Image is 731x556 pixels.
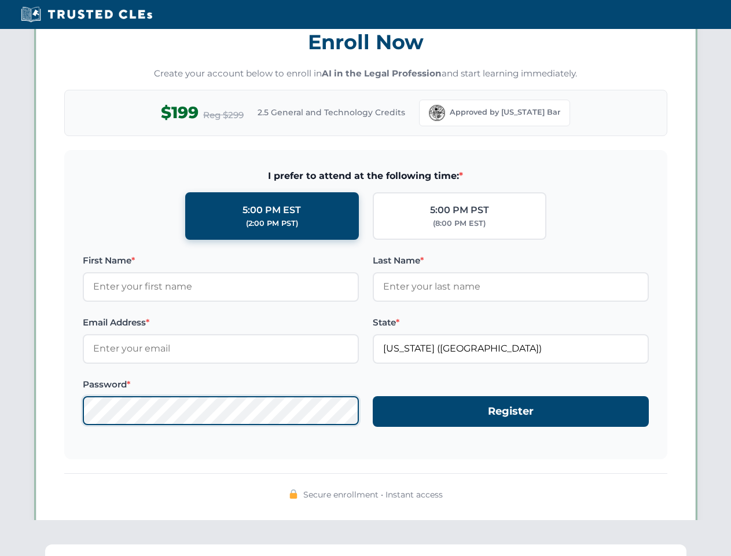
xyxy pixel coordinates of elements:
[429,105,445,121] img: Florida Bar
[373,316,649,330] label: State
[17,6,156,23] img: Trusted CLEs
[83,316,359,330] label: Email Address
[64,67,667,81] p: Create your account below to enroll in and start learning immediately.
[83,254,359,268] label: First Name
[289,489,298,499] img: 🔒
[64,24,667,60] h3: Enroll Now
[83,169,649,184] span: I prefer to attend at the following time:
[258,106,405,119] span: 2.5 General and Technology Credits
[83,378,359,392] label: Password
[161,100,199,126] span: $199
[83,272,359,301] input: Enter your first name
[243,203,301,218] div: 5:00 PM EST
[303,488,443,501] span: Secure enrollment • Instant access
[322,68,442,79] strong: AI in the Legal Profession
[203,108,244,122] span: Reg $299
[433,218,486,229] div: (8:00 PM EST)
[83,334,359,363] input: Enter your email
[246,218,298,229] div: (2:00 PM PST)
[373,272,649,301] input: Enter your last name
[373,396,649,427] button: Register
[373,254,649,268] label: Last Name
[450,107,560,118] span: Approved by [US_STATE] Bar
[373,334,649,363] input: Florida (FL)
[430,203,489,218] div: 5:00 PM PST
